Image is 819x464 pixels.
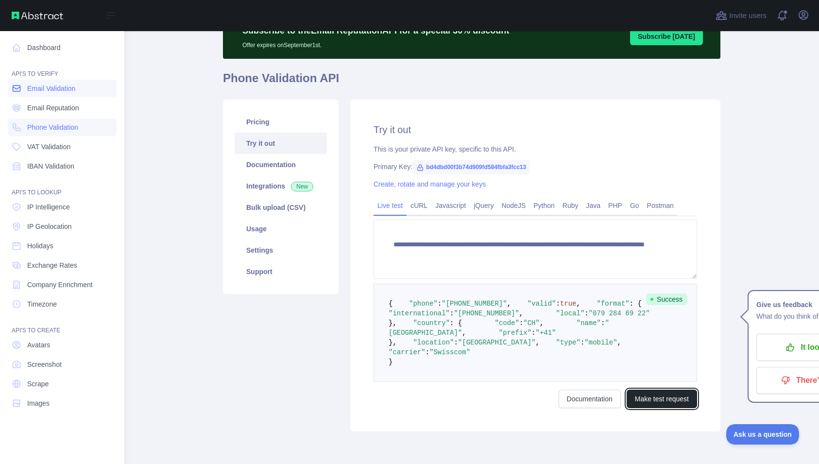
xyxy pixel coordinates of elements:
span: Success [646,293,687,305]
span: Invite users [729,10,767,21]
div: This is your private API key, specific to this API. [374,144,697,154]
span: "phone" [409,300,438,308]
span: "location" [413,339,454,346]
a: Create, rotate and manage your keys [374,180,486,188]
span: : { [450,319,462,327]
a: Holidays [8,237,117,255]
a: Scrape [8,375,117,393]
span: , [535,339,539,346]
img: Abstract API [12,12,63,19]
a: Live test [374,198,407,213]
span: Email Reputation [27,103,79,113]
span: : [438,300,442,308]
div: API'S TO CREATE [8,315,117,334]
span: true [560,300,577,308]
span: "local" [556,309,584,317]
a: Email Validation [8,80,117,97]
a: Images [8,395,117,412]
a: Timezone [8,295,117,313]
a: Postman [643,198,678,213]
h1: Phone Validation API [223,70,720,94]
span: "[GEOGRAPHIC_DATA]" [458,339,536,346]
a: Java [582,198,605,213]
span: "Swisscom" [429,348,470,356]
span: Company Enrichment [27,280,93,290]
a: Documentation [559,390,621,408]
span: { [389,300,392,308]
h2: Try it out [374,123,697,137]
span: : { [630,300,642,308]
button: Invite users [714,8,768,23]
span: , [577,300,580,308]
span: Scrape [27,379,49,389]
span: , [507,300,511,308]
span: : [584,309,588,317]
iframe: Toggle Customer Support [726,424,800,445]
a: Try it out [235,133,327,154]
a: Usage [235,218,327,240]
span: Phone Validation [27,122,78,132]
span: "name" [577,319,601,327]
span: Holidays [27,241,53,251]
span: } [389,358,392,366]
span: "[PHONE_NUMBER]" [454,309,519,317]
span: }, [389,339,397,346]
a: Dashboard [8,39,117,56]
a: VAT Validation [8,138,117,155]
span: Screenshot [27,360,62,369]
span: : [601,319,605,327]
div: API'S TO VERIFY [8,58,117,78]
span: , [462,329,466,337]
span: "valid" [528,300,556,308]
span: "country" [413,319,450,327]
span: IP Intelligence [27,202,70,212]
span: "format" [597,300,630,308]
a: jQuery [470,198,497,213]
span: "international" [389,309,450,317]
span: : [450,309,454,317]
span: Email Validation [27,84,75,93]
a: Ruby [559,198,582,213]
span: "prefix" [499,329,531,337]
a: IP Geolocation [8,218,117,235]
a: Email Reputation [8,99,117,117]
span: Timezone [27,299,57,309]
span: "[PHONE_NUMBER]" [442,300,507,308]
a: Go [626,198,643,213]
button: Subscribe [DATE] [630,28,703,45]
span: "mobile" [584,339,617,346]
a: Settings [235,240,327,261]
span: "code" [495,319,519,327]
a: IP Intelligence [8,198,117,216]
span: : [426,348,429,356]
span: Avatars [27,340,50,350]
span: : [556,300,560,308]
a: Python [529,198,559,213]
span: "CH" [523,319,540,327]
span: : [519,319,523,327]
p: Offer expires on September 1st. [242,37,509,49]
span: New [291,182,313,191]
span: IBAN Validation [27,161,74,171]
span: "type" [556,339,580,346]
a: NodeJS [497,198,529,213]
button: Make test request [627,390,697,408]
a: Screenshot [8,356,117,373]
span: , [617,339,621,346]
a: IBAN Validation [8,157,117,175]
span: VAT Validation [27,142,70,152]
a: Exchange Rates [8,257,117,274]
a: Avatars [8,336,117,354]
a: PHP [604,198,626,213]
div: API'S TO LOOKUP [8,177,117,196]
a: Javascript [431,198,470,213]
span: Images [27,398,50,408]
a: Integrations New [235,175,327,197]
a: Phone Validation [8,119,117,136]
a: Support [235,261,327,282]
span: , [519,309,523,317]
a: cURL [407,198,431,213]
span: "carrier" [389,348,426,356]
a: Pricing [235,111,327,133]
span: IP Geolocation [27,222,72,231]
